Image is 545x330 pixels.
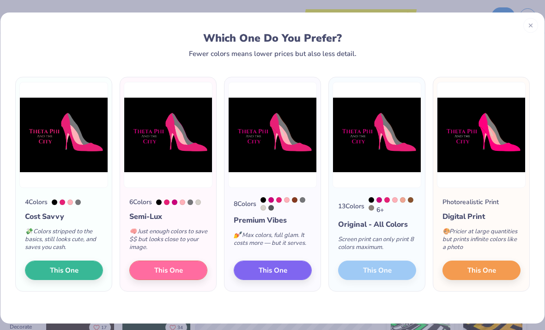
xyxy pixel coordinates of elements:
div: Black [156,199,162,205]
div: Black [260,197,266,203]
div: Warm Gray 1 C [260,205,266,211]
div: 487 C [400,197,406,203]
div: 176 C [180,199,185,205]
div: 213 C [276,197,282,203]
span: 💸 [25,227,32,236]
button: This One [25,261,103,280]
div: 176 C [284,197,290,203]
div: 176 C [67,199,73,205]
div: Colors stripped to the basics, still looks cute, and saves you cash. [25,222,103,261]
div: Cool Gray 9 C [300,197,305,203]
div: Cool Gray 11 C [268,205,274,211]
div: Max colors, full glam. It costs more — but it serves. [234,226,312,256]
div: 7567 C [408,197,413,203]
div: 213 C [164,199,170,205]
span: 💅 [234,231,241,239]
div: Photorealistic Print [442,197,499,207]
div: Digital Print [442,211,521,222]
img: 13 color option [333,82,421,188]
span: This One [50,265,79,276]
span: 🧠 [129,227,137,236]
div: Which One Do You Prefer? [26,32,520,44]
img: 4 color option [19,82,108,188]
div: Pricier at large quantities but prints infinite colors like a photo [442,222,521,261]
span: This One [154,265,183,276]
div: 6 + [369,197,416,215]
span: 🎨 [442,227,450,236]
div: Cost Savvy [25,211,103,222]
div: Black [52,199,57,205]
div: Premium Vibes [234,215,312,226]
div: Screen print can only print 8 colors maximum. [338,230,416,261]
button: This One [129,261,207,280]
img: 8 color option [228,82,317,188]
button: This One [442,261,521,280]
div: Warm Gray 1 C [195,199,201,205]
div: 233 C [268,197,274,203]
div: Black [369,197,374,203]
span: This One [259,265,287,276]
div: 176 C [392,197,398,203]
img: 6 color option [124,82,212,188]
span: This One [467,265,496,276]
img: Photorealistic preview [437,82,526,188]
div: 233 C [172,199,177,205]
div: Cool Gray 9 C [188,199,193,205]
div: 6 Colors [129,197,152,207]
div: Warm Gray 8 C [369,205,374,211]
div: 233 C [376,197,382,203]
div: 213 C [384,197,390,203]
div: 13 Colors [338,201,364,211]
div: 1685 C [292,197,297,203]
div: Original - All Colors [338,219,416,230]
div: Just enough colors to save $$ but looks close to your image. [129,222,207,261]
div: 8 Colors [234,199,256,209]
div: 4 Colors [25,197,48,207]
button: This One [234,261,312,280]
div: Fewer colors means lower prices but also less detail. [189,50,357,57]
div: 213 C [60,199,65,205]
div: Cool Gray 9 C [75,199,81,205]
div: Semi-Lux [129,211,207,222]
